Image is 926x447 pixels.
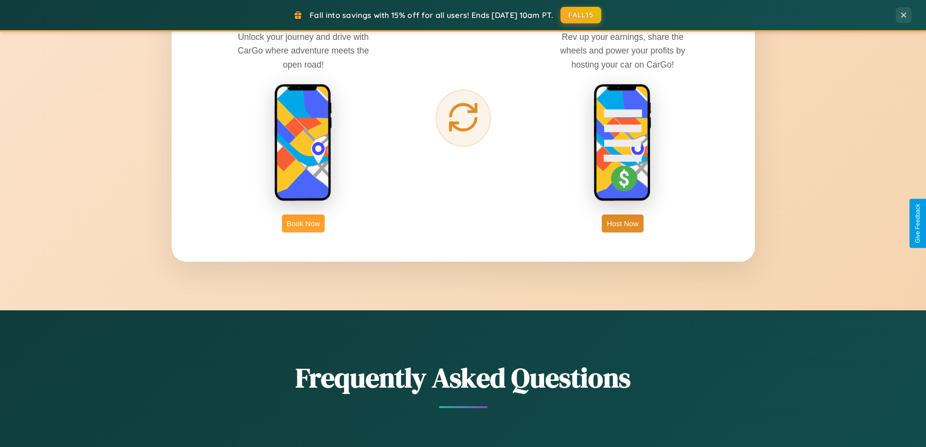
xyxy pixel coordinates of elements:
p: Rev up your earnings, share the wheels and power your profits by hosting your car on CarGo! [550,30,696,71]
img: host phone [594,84,652,202]
img: rent phone [274,84,332,202]
span: Fall into savings with 15% off for all users! Ends [DATE] 10am PT. [310,10,553,20]
button: FALL15 [560,7,601,23]
div: Give Feedback [914,204,921,243]
button: Host Now [602,215,643,232]
p: Unlock your journey and drive with CarGo where adventure meets the open road! [230,30,376,71]
button: Book Now [282,215,325,232]
h2: Frequently Asked Questions [172,359,755,396]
